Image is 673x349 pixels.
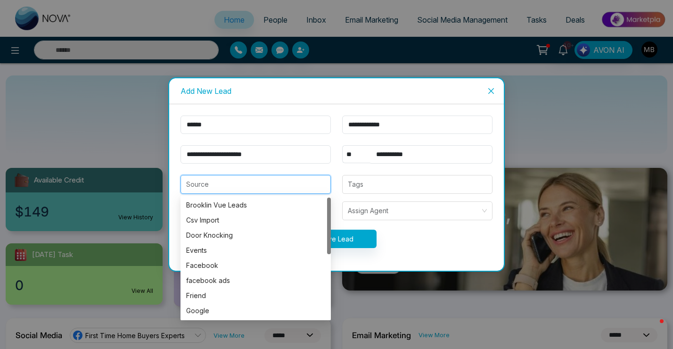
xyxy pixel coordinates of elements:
[641,317,664,340] iframe: Intercom live chat
[181,243,331,258] div: Events
[487,87,495,95] span: close
[186,245,325,256] div: Events
[181,86,492,96] div: Add New Lead
[186,215,325,225] div: Csv Import
[186,275,325,286] div: facebook ads
[186,200,325,210] div: Brooklin Vue Leads
[181,303,331,318] div: Google
[186,260,325,271] div: Facebook
[181,258,331,273] div: Facebook
[297,230,377,248] button: Save Lead
[181,288,331,303] div: Friend
[181,213,331,228] div: Csv Import
[186,291,325,301] div: Friend
[181,228,331,243] div: Door Knocking
[186,306,325,316] div: Google
[186,230,325,241] div: Door Knocking
[181,198,331,213] div: Brooklin Vue Leads
[181,273,331,288] div: facebook ads
[478,78,504,104] button: Close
